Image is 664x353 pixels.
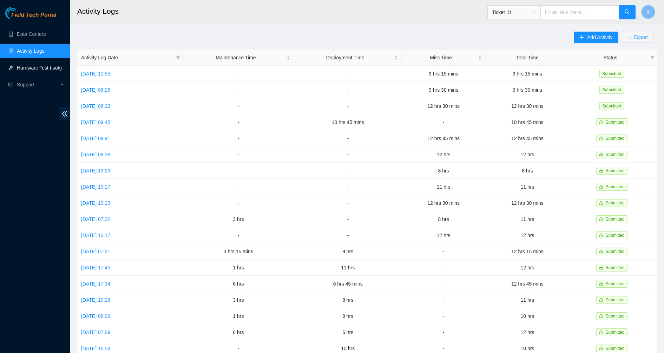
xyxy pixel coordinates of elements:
[486,114,570,130] td: 10 hrs 45 mins
[402,276,486,292] td: -
[599,314,603,318] span: lock
[294,66,402,82] td: -
[599,102,624,110] span: Submitted
[294,308,402,324] td: 9 hrs
[606,330,625,335] span: Submitted
[294,260,402,276] td: 11 hrs
[486,292,570,308] td: 11 hrs
[183,114,294,130] td: -
[599,136,603,140] span: lock
[176,55,180,60] span: filter
[81,216,110,222] a: [DATE] 07:32
[183,211,294,227] td: 3 hrs
[8,82,13,87] span: read
[486,276,570,292] td: 12 hrs 45 mins
[81,152,110,157] a: [DATE] 09:38
[81,119,110,125] a: [DATE] 09:45
[402,243,486,260] td: -
[649,52,656,63] span: filter
[402,98,486,114] td: 12 hrs 30 mins
[17,48,45,54] a: Activity Logs
[81,329,110,335] a: [DATE] 07:09
[183,195,294,211] td: -
[599,152,603,157] span: lock
[81,281,110,287] a: [DATE] 17:34
[606,281,625,286] span: Submitted
[5,13,56,22] a: Akamai TechnologiesField Tech Portal
[11,12,56,19] span: Field Tech Portal
[81,103,110,109] a: [DATE] 06:23
[402,227,486,243] td: 12 hrs
[599,185,603,189] span: lock
[486,66,570,82] td: 9 hrs 15 mins
[183,227,294,243] td: -
[183,146,294,163] td: -
[606,120,625,125] span: Submitted
[619,5,636,19] button: search
[294,227,402,243] td: -
[402,82,486,98] td: 9 hrs 30 mins
[573,54,647,61] span: Status
[81,54,173,61] span: Activity Log Date
[294,324,402,340] td: 6 hrs
[606,249,625,254] span: Submitted
[606,168,625,173] span: Submitted
[294,98,402,114] td: -
[81,249,110,254] a: [DATE] 07:21
[81,265,110,270] a: [DATE] 17:45
[606,265,625,270] span: Submitted
[486,98,570,114] td: 12 hrs 30 mins
[402,195,486,211] td: 12 hrs 30 mins
[599,346,603,351] span: lock
[402,211,486,227] td: 8 hrs
[606,136,625,141] span: Submitted
[579,35,584,40] span: plus
[183,66,294,82] td: -
[486,211,570,227] td: 11 hrs
[599,233,603,237] span: lock
[587,33,612,41] span: Add Activity
[599,266,603,270] span: lock
[81,346,110,351] a: [DATE] 16:08
[183,260,294,276] td: 1 hrs
[646,8,650,17] span: K
[574,32,618,43] button: plusAdd Activity
[294,195,402,211] td: -
[183,82,294,98] td: -
[294,146,402,163] td: -
[599,120,603,124] span: lock
[599,217,603,221] span: lock
[486,243,570,260] td: 12 hrs 15 mins
[17,31,46,37] a: Data Centers
[486,146,570,163] td: 12 hrs
[606,217,625,222] span: Submitted
[599,169,603,173] span: lock
[606,233,625,238] span: Submitted
[486,163,570,179] td: 8 hrs
[599,201,603,205] span: lock
[486,308,570,324] td: 10 hrs
[402,308,486,324] td: -
[606,184,625,189] span: Submitted
[599,298,603,302] span: lock
[183,308,294,324] td: 1 hrs
[599,70,624,78] span: Submitted
[81,313,110,319] a: [DATE] 06:29
[81,168,110,174] a: [DATE] 13:29
[81,184,110,190] a: [DATE] 13:27
[486,227,570,243] td: 12 hrs
[402,292,486,308] td: -
[183,276,294,292] td: 6 hrs
[402,260,486,276] td: -
[599,282,603,286] span: lock
[175,52,182,63] span: filter
[81,233,110,238] a: [DATE] 13:17
[486,179,570,195] td: 11 hrs
[17,78,58,92] span: Support
[606,298,625,302] span: Submitted
[59,107,70,120] span: double-left
[486,195,570,211] td: 12 hrs 30 mins
[183,292,294,308] td: 3 hrs
[81,87,110,93] a: [DATE] 06:26
[294,243,402,260] td: 9 hrs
